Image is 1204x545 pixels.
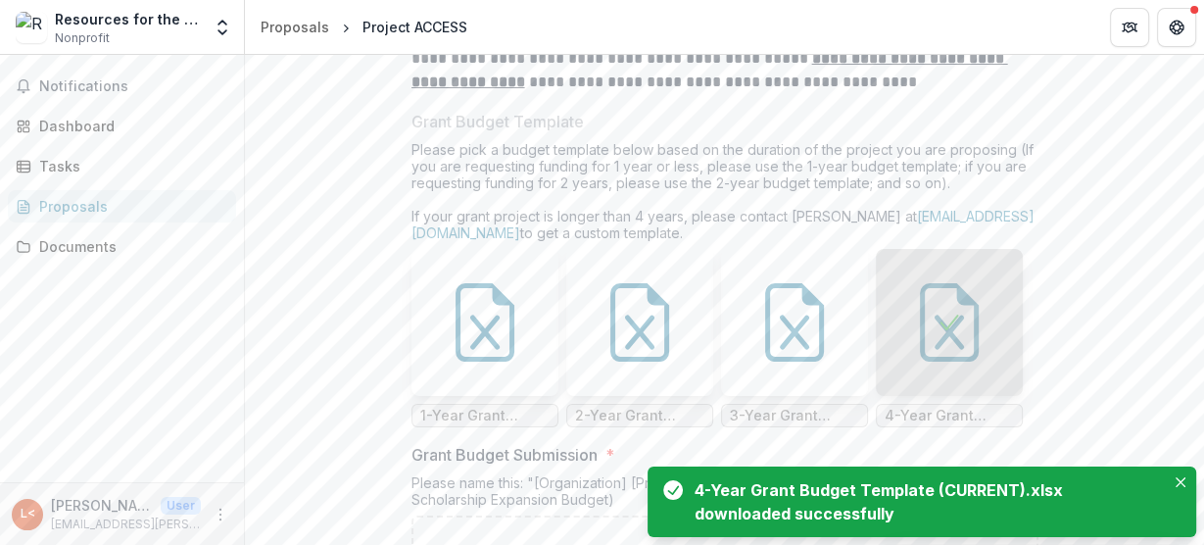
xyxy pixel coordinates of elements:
div: Proposals [39,196,220,217]
button: Partners [1110,8,1149,47]
a: Dashboard [8,110,236,142]
span: 4-Year Grant Budget Template (CURRENT).xlsx [885,408,1014,424]
div: Please pick a budget template below based on the duration of the project you are proposing (If yo... [411,141,1038,249]
button: Notifications [8,71,236,102]
a: Proposals [8,190,236,223]
span: 3-Year Grant Budget Template (CURRENT).xlsx [730,408,859,424]
button: Close [1169,471,1192,494]
div: Tasks [39,156,220,176]
nav: breadcrumb [253,13,475,41]
span: 1-Year Grant Budget Template (CURRENT).xlsx [420,408,550,424]
a: Proposals [253,13,337,41]
div: Notifications-bottom-right [640,459,1204,545]
a: Documents [8,230,236,263]
p: [EMAIL_ADDRESS][PERSON_NAME][DOMAIN_NAME] [51,516,201,533]
p: [PERSON_NAME]-Ang <[EMAIL_ADDRESS][PERSON_NAME][DOMAIN_NAME]> <[DOMAIN_NAME][EMAIL_ADDRESS][PERSO... [51,495,153,516]
div: Resources for the Blind, Inc. [55,9,201,29]
div: Dashboard [39,116,220,136]
div: 3-Year Grant Budget Template (CURRENT).xlsx [721,249,868,427]
p: Grant Budget Template [411,110,584,133]
div: 4-Year Grant Budget Template (CURRENT).xlsx [876,249,1023,427]
span: Nonprofit [55,29,110,47]
a: Tasks [8,150,236,182]
div: Project ACCESS [362,17,467,37]
span: 2-Year Grant Budget Template (CURRENT).xlsx [575,408,704,424]
div: Please name this: "[Organization] [Project Title] Budget" (e.g.: [PERSON_NAME] Fund 2024 Scholars... [411,474,1038,516]
button: More [209,503,232,526]
div: 2-Year Grant Budget Template (CURRENT).xlsx [566,249,713,427]
button: Get Help [1157,8,1196,47]
div: Proposals [261,17,329,37]
a: [EMAIL_ADDRESS][DOMAIN_NAME] [411,208,1035,241]
div: 4-Year Grant Budget Template (CURRENT).xlsx downloaded successfully [695,478,1157,525]
div: 1-Year Grant Budget Template (CURRENT).xlsx [411,249,558,427]
p: Grant Budget Submission [411,443,598,467]
div: Documents [39,236,220,257]
p: User [161,497,201,515]
button: Open entity switcher [209,8,236,47]
img: Resources for the Blind, Inc. [16,12,47,43]
div: Lorinda De Vera-Ang <rbi.lorinda@gmail.com> <rbi.lorinda@gmail.com> [21,508,35,520]
span: Notifications [39,78,228,95]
